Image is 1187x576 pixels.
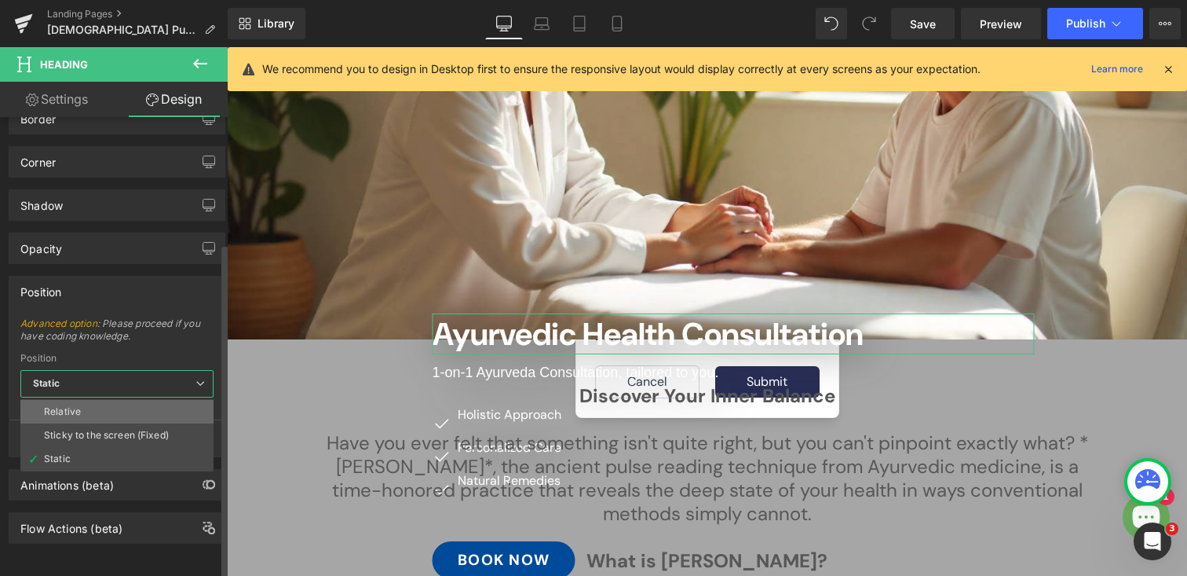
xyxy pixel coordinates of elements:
span: : Please proceed if you have coding knowledge. [20,317,214,353]
div: Position [20,277,61,299]
a: Desktop [485,8,523,39]
inbox-online-store-chat: Shopify online store chat [891,446,948,497]
p: We recommend you to design in Desktop first to ensure the responsive layout would display correct... [262,61,981,78]
div: Sticky to the screen (Fixed) [44,430,169,441]
button: Undo [816,8,847,39]
a: Mobile [598,8,636,39]
a: Advanced option [20,317,97,329]
div: Opacity [20,233,62,255]
div: Position [20,353,214,364]
span: Publish [1066,17,1105,30]
button: More settings [9,420,225,457]
iframe: Intercom live chat [1134,523,1171,560]
span: Heading [40,58,88,71]
div: Static [44,453,71,464]
button: More [1149,8,1181,39]
button: Redo [853,8,885,39]
button: Publish [1047,8,1143,39]
span: [DEMOGRAPHIC_DATA] Pulse Diagnosis [47,24,198,36]
div: Animations (beta) [20,470,114,492]
a: Laptop [523,8,561,39]
a: Learn more [1085,60,1149,79]
a: Landing Pages [47,8,228,20]
span: Save [910,16,936,32]
a: Design [117,82,231,117]
span: 3 [1166,523,1178,535]
div: Relative [44,406,81,417]
a: Preview [961,8,1041,39]
div: Shadow [20,190,63,212]
a: New Library [228,8,305,39]
b: Static [33,377,60,389]
div: Flow Actions (beta) [20,513,122,535]
span: Preview [980,16,1022,32]
a: Tablet [561,8,598,39]
div: Corner [20,147,56,169]
span: Library [257,17,294,31]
